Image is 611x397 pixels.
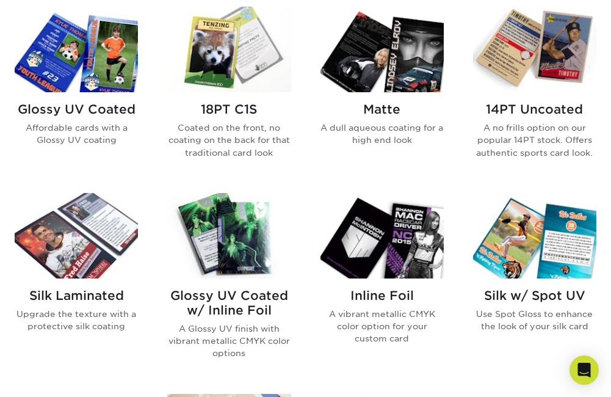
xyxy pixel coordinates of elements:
img: Glossy UV Coated Trading Cards [15,7,138,92]
p: A vibrant metallic CMYK color option for your custom card [320,308,444,345]
h2: Matte [320,102,444,117]
p: Coated on the front, no coating on the back for that traditional card look [167,122,291,159]
img: Inline Foil Trading Cards [320,193,444,279]
p: Use Spot Gloss to enhance the look of your silk card [473,308,596,333]
img: 18PT C1S Trading Cards [167,7,291,92]
p: A no frills option on our popular 14PT stock. Offers authentic sports card look. [473,122,596,159]
div: Open Intercom Messenger [569,355,599,385]
h2: Silk Laminated [15,288,138,303]
img: Silk Laminated Trading Cards [15,193,138,279]
a: 18PT C1S Trading Cards 18PT C1S Coated on the front, no coating on the back for that traditional ... [167,7,291,178]
img: 14PT Uncoated Trading Cards [473,7,596,92]
h2: Glossy UV Coated w/ Inline Foil [167,288,291,318]
img: Glossy UV Coated w/ Inline Foil Trading Cards [167,193,291,279]
h2: 14PT Uncoated [473,102,596,117]
a: Silk w/ Spot UV Trading Cards Silk w/ Spot UV Use Spot Gloss to enhance the look of your silk card [473,193,596,379]
p: A Glossy UV finish with vibrant metallic CMYK color options [167,322,291,360]
h2: Inline Foil [320,288,444,303]
h2: Silk w/ Spot UV [473,288,596,303]
p: A dull aqueous coating for a high end look [320,122,444,147]
img: Silk w/ Spot UV Trading Cards [473,193,596,279]
a: Matte Trading Cards Matte A dull aqueous coating for a high end look [320,7,444,178]
a: Silk Laminated Trading Cards Silk Laminated Upgrade the texture with a protective silk coating [15,193,138,379]
h2: Glossy UV Coated [15,102,138,117]
a: Glossy UV Coated Trading Cards Glossy UV Coated Affordable cards with a Glossy UV coating [15,7,138,178]
h2: 18PT C1S [167,102,291,117]
img: Matte Trading Cards [320,7,444,92]
p: Upgrade the texture with a protective silk coating [15,308,138,333]
p: Affordable cards with a Glossy UV coating [15,122,138,147]
a: 14PT Uncoated Trading Cards 14PT Uncoated A no frills option on our popular 14PT stock. Offers au... [473,7,596,178]
a: Glossy UV Coated w/ Inline Foil Trading Cards Glossy UV Coated w/ Inline Foil A Glossy UV finish ... [167,193,291,379]
a: Inline Foil Trading Cards Inline Foil A vibrant metallic CMYK color option for your custom card [320,193,444,379]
